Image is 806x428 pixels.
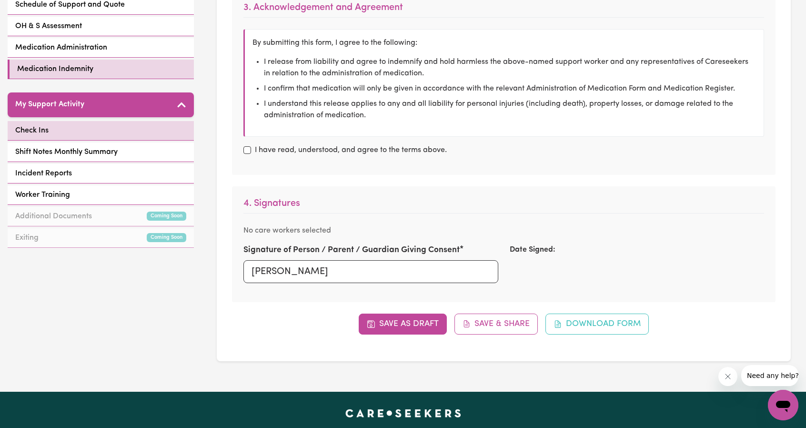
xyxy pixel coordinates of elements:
span: Incident Reports [15,168,72,179]
a: OH & S Assessment [8,17,194,36]
span: Need any help? [6,7,58,14]
a: Check Ins [8,121,194,141]
a: Medication Administration [8,38,194,58]
p: No care workers selected [243,225,764,236]
p: By submitting this form, I agree to the following: [252,37,756,49]
li: I release from liability and agree to indemnify and hold harmless the above-named support worker ... [264,56,756,79]
span: Exiting [15,232,39,244]
small: Coming Soon [147,233,186,242]
li: I understand this release applies to any and all liability for personal injuries (including death... [264,98,756,121]
a: Worker Training [8,185,194,205]
a: Additional DocumentsComing Soon [8,207,194,226]
iframe: Close message [718,367,737,386]
a: ExitingComing Soon [8,228,194,248]
li: I confirm that medication will only be given in accordance with the relevant Administration of Me... [264,83,756,94]
a: Medication Indemnity [8,60,194,79]
span: Additional Documents [15,211,92,222]
iframe: Button to launch messaging window [768,390,798,420]
span: Medication Indemnity [17,63,93,75]
iframe: Message from company [741,365,798,386]
a: Incident Reports [8,164,194,183]
input: Type full name as signature [243,260,498,283]
small: Coming Soon [147,212,186,221]
button: Save as Draft [359,314,447,335]
button: Save & Share [454,314,538,335]
label: Signature of Person / Parent / Guardian Giving Consent [243,244,460,256]
strong: Date Signed: [510,246,555,254]
span: Check Ins [15,125,49,136]
span: OH & S Assessment [15,20,82,32]
h3: 3. Acknowledgement and Agreement [243,2,764,18]
a: Careseekers home page [345,409,461,417]
label: I have read, understood, and agree to the terms above. [255,144,447,156]
h5: My Support Activity [15,100,84,109]
button: Download Form [545,314,649,335]
h3: 4. Signatures [243,198,764,214]
span: Shift Notes Monthly Summary [15,146,118,158]
button: My Support Activity [8,92,194,117]
a: Shift Notes Monthly Summary [8,143,194,162]
span: Medication Administration [15,42,107,53]
span: Worker Training [15,189,70,201]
